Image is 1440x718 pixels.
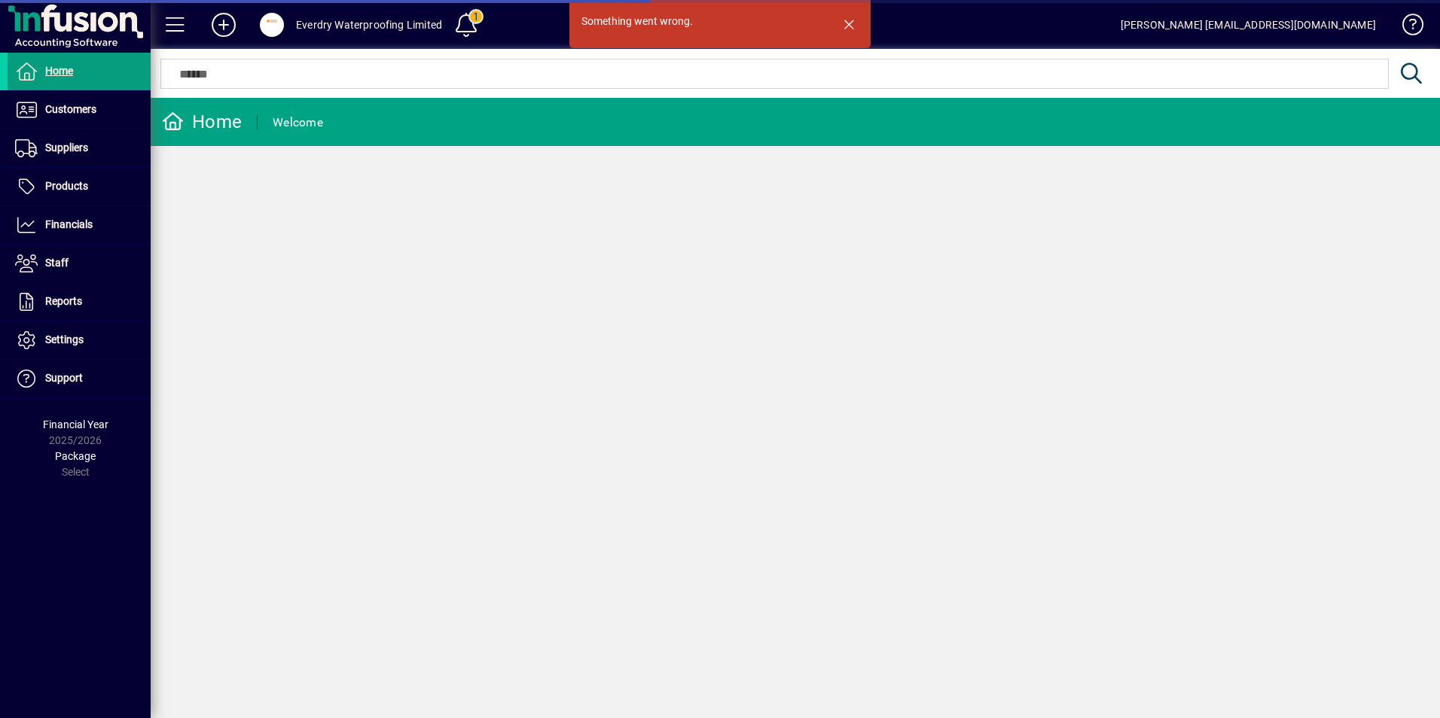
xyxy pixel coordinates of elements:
[162,110,242,134] div: Home
[8,129,151,167] a: Suppliers
[55,450,96,462] span: Package
[45,333,84,345] span: Settings
[45,141,88,154] span: Suppliers
[8,321,151,359] a: Settings
[273,111,323,135] div: Welcome
[45,218,93,230] span: Financials
[8,206,151,244] a: Financials
[45,65,73,77] span: Home
[45,103,96,115] span: Customers
[200,11,248,38] button: Add
[296,13,442,37] div: Everdry Waterproofing Limited
[8,245,151,282] a: Staff
[8,91,151,129] a: Customers
[248,11,296,38] button: Profile
[45,372,83,384] span: Support
[1391,3,1421,52] a: Knowledge Base
[45,257,69,269] span: Staff
[8,283,151,321] a: Reports
[8,168,151,205] a: Products
[45,180,88,192] span: Products
[45,295,82,307] span: Reports
[43,418,108,430] span: Financial Year
[1121,13,1376,37] div: [PERSON_NAME] [EMAIL_ADDRESS][DOMAIN_NAME]
[8,360,151,397] a: Support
